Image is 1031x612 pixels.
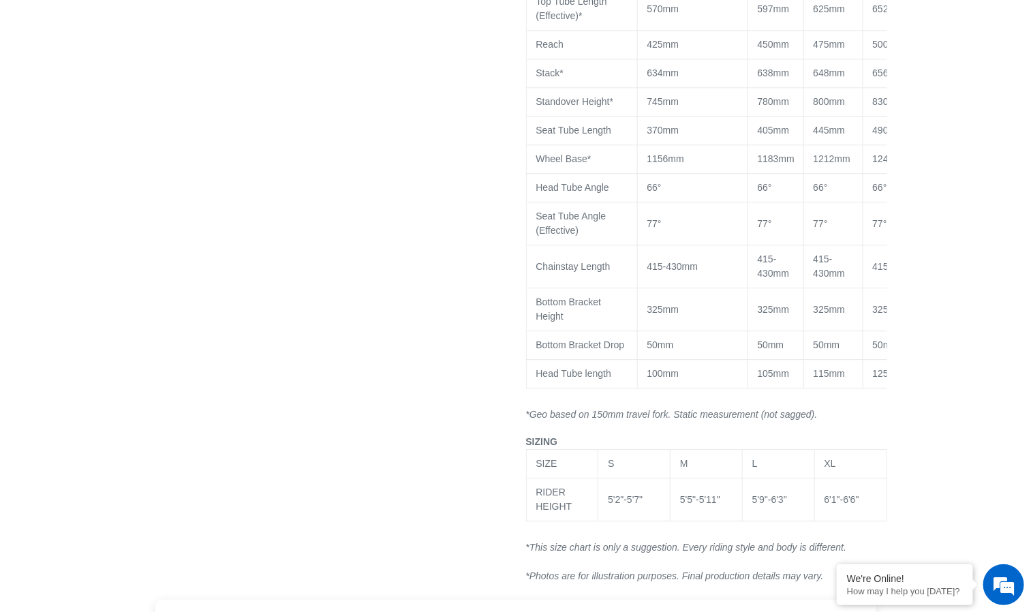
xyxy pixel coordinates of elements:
[758,96,790,107] span: 780mm
[752,493,805,507] div: 5'9"-6'3"
[814,182,828,193] span: 66°
[647,67,679,78] span: 634mm
[752,457,805,471] div: L
[758,339,784,350] span: 50mm
[873,96,905,107] span: 830mm
[647,39,679,50] span: 425mm
[647,125,679,136] span: 370mm
[647,96,679,107] span: 745mm
[647,218,662,229] span: 77°
[598,450,671,478] td: S
[814,96,846,107] span: 800mm
[647,304,679,315] span: 325mm
[758,304,790,315] span: 325mm
[825,457,877,471] div: XL
[536,211,606,236] span: Seat Tube Angle (Effective)
[536,339,625,350] span: Bottom Bracket Drop
[814,218,828,229] span: 77°
[536,67,564,78] span: Stack*
[536,457,589,471] div: SIZE
[647,182,662,193] span: 66°
[647,368,679,379] span: 100mm
[873,39,905,50] span: 500mm
[536,153,591,164] span: Wheel Base*
[536,485,589,514] div: RIDER HEIGHT
[814,368,846,379] span: 115mm
[873,304,905,315] span: 325mm
[814,3,846,14] span: 625mm
[680,493,733,507] div: 5'5"-5'11"
[873,67,905,78] span: 656mm
[847,586,963,596] p: How may I help you today?
[825,493,877,507] div: 6'1"-6'6"
[526,570,824,581] span: *Photos are for illustration purposes. Final production details may vary.
[814,153,850,164] span: 1212mm
[536,125,612,136] span: Seat Tube Length
[758,368,790,379] span: 105mm
[758,125,790,136] span: 405mm
[526,409,818,420] i: *Geo based on 150mm travel fork. Static measurement (not sagged).
[536,261,611,272] span: Chainstay Length
[536,96,614,107] span: Standover Height*
[758,153,795,164] span: 1183mm
[647,261,698,272] span: 415-430mm
[758,182,772,193] span: 66°
[873,3,905,14] span: 652mm
[224,7,256,40] div: Minimize live chat window
[536,39,564,50] span: Reach
[873,261,924,272] span: 415-430mm
[873,153,910,164] span: 1241mm
[647,3,679,14] span: 570mm
[7,372,260,420] textarea: Type your message and hit 'Enter'
[873,182,887,193] span: 66°
[814,67,846,78] span: 648mm
[44,68,78,102] img: d_696896380_company_1647369064580_696896380
[814,39,846,50] span: 475mm
[758,3,790,14] span: 597mm
[536,182,609,193] span: Head Tube Angle
[873,368,905,379] span: 125mm
[758,218,772,229] span: 77°
[758,67,790,78] span: 638mm
[647,339,674,350] span: 50mm
[814,125,846,136] span: 445mm
[536,368,612,379] span: Head Tube length
[680,457,733,471] div: M
[814,304,846,315] span: 325mm
[873,218,887,229] span: 77°
[79,172,188,309] span: We're online!
[526,288,637,331] td: Bottom Bracket Height
[608,493,660,507] div: 5'2"-5'7"
[814,254,846,279] span: 415-430mm
[91,76,249,94] div: Chat with us now
[15,75,35,95] div: Navigation go back
[814,339,840,350] span: 50mm
[873,125,905,136] span: 490mm
[526,542,847,553] em: *This size chart is only a suggestion. Every riding style and body is different.
[758,39,790,50] span: 450mm
[873,339,899,350] span: 50mm
[647,153,684,164] span: 1156mm
[847,573,963,584] div: We're Online!
[758,254,790,279] span: 415-430mm
[526,436,558,447] span: SIZING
